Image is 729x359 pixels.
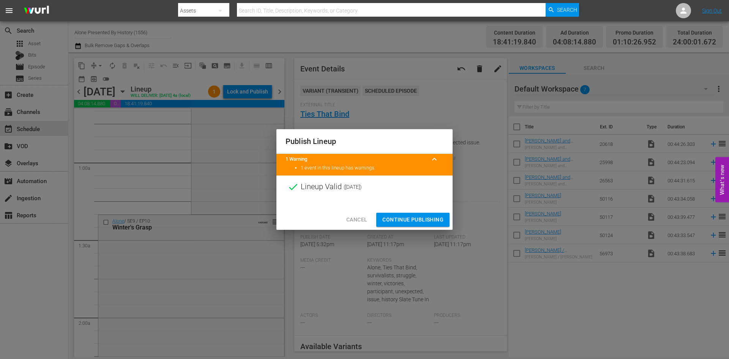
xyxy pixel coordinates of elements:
span: Search [557,3,577,17]
h2: Publish Lineup [286,135,443,147]
a: Sign Out [702,8,722,14]
button: Continue Publishing [376,213,450,227]
button: keyboard_arrow_up [425,150,443,168]
span: keyboard_arrow_up [430,155,439,164]
span: menu [5,6,14,15]
button: Open Feedback Widget [715,157,729,202]
span: Continue Publishing [382,215,443,225]
span: ( [DATE] ) [344,181,362,193]
div: Lineup Valid [276,176,453,198]
title: 1 Warning [286,156,425,163]
span: Cancel [346,215,367,225]
button: Cancel [340,213,373,227]
li: 1 event in this lineup has warnings. [301,164,443,172]
img: ans4CAIJ8jUAAAAAAAAAAAAAAAAAAAAAAAAgQb4GAAAAAAAAAAAAAAAAAAAAAAAAJMjXAAAAAAAAAAAAAAAAAAAAAAAAgAT5G... [18,2,55,20]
